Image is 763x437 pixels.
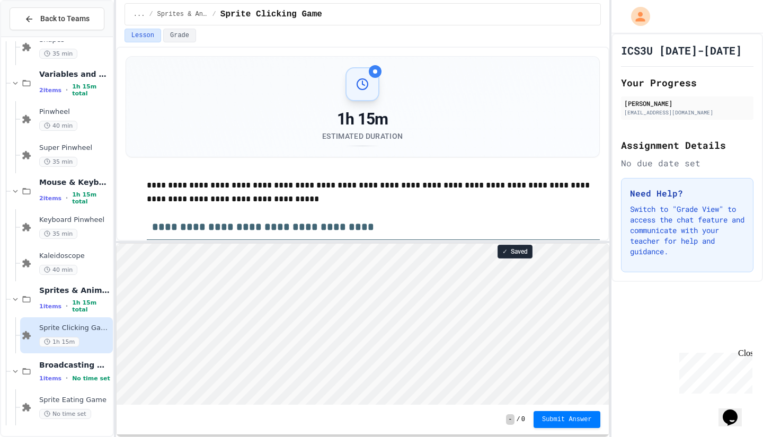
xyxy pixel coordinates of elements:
span: 35 min [39,157,77,167]
button: Lesson [125,29,161,42]
span: 1 items [39,375,61,382]
span: No time set [39,409,91,419]
span: / [517,415,520,424]
div: My Account [620,4,653,29]
span: • [66,86,68,94]
div: [PERSON_NAME] [624,99,750,108]
span: 1h 15m [39,337,79,347]
span: Sprites & Animation [157,10,208,19]
span: Sprites & Animation [39,286,111,295]
span: 35 min [39,229,77,239]
h2: Assignment Details [621,138,753,153]
div: No due date set [621,157,753,170]
button: Grade [163,29,196,42]
button: Submit Answer [534,411,600,428]
iframe: chat widget [718,395,752,426]
span: Kaleidoscope [39,252,111,261]
span: Submit Answer [542,415,592,424]
span: • [66,374,68,382]
h1: ICS3U [DATE]-[DATE] [621,43,742,58]
span: 2 items [39,87,61,94]
span: Sprite Clicking Game [39,324,111,333]
span: Saved [511,247,528,256]
span: 1h 15m total [72,299,111,313]
iframe: Snap! Programming Environment [117,244,609,405]
div: Chat with us now!Close [4,4,73,67]
span: ... [134,10,145,19]
span: Back to Teams [40,13,90,24]
span: ✓ [502,247,508,256]
span: • [66,302,68,310]
span: / [149,10,153,19]
h3: Need Help? [630,187,744,200]
span: 2 items [39,195,61,202]
span: Keyboard Pinwheel [39,216,111,225]
span: No time set [72,375,110,382]
span: Mouse & Keyboard [39,177,111,187]
span: • [66,194,68,202]
div: 1h 15m [322,110,403,129]
span: 40 min [39,265,77,275]
span: 35 min [39,49,77,59]
div: [EMAIL_ADDRESS][DOMAIN_NAME] [624,109,750,117]
span: Variables and Blocks [39,69,111,79]
span: Broadcasting & Cloning [39,360,111,370]
span: 1 items [39,303,61,310]
span: 1h 15m total [72,191,111,205]
span: Sprite Clicking Game [220,8,322,21]
span: Pinwheel [39,108,111,117]
h2: Your Progress [621,75,753,90]
button: Back to Teams [10,7,104,30]
p: Switch to "Grade View" to access the chat feature and communicate with your teacher for help and ... [630,204,744,257]
span: Sprite Eating Game [39,396,111,405]
span: - [506,414,514,425]
span: 1h 15m total [72,83,111,97]
div: Estimated Duration [322,131,403,141]
span: / [212,10,216,19]
span: 40 min [39,121,77,131]
iframe: chat widget [675,349,752,394]
span: 0 [521,415,525,424]
span: Super Pinwheel [39,144,111,153]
